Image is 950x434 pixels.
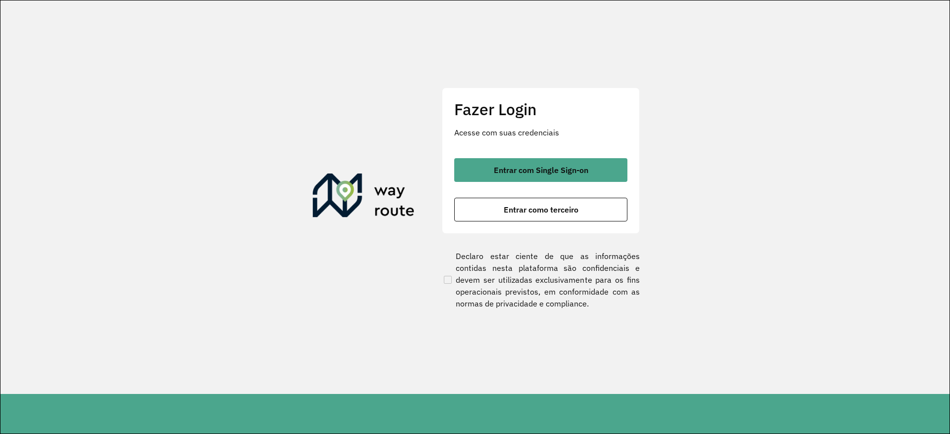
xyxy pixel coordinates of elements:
[313,174,415,221] img: Roteirizador AmbevTech
[454,100,627,119] h2: Fazer Login
[454,158,627,182] button: button
[454,198,627,221] button: button
[442,250,640,309] label: Declaro estar ciente de que as informações contidas nesta plataforma são confidenciais e devem se...
[494,166,588,174] span: Entrar com Single Sign-on
[504,206,578,214] span: Entrar como terceiro
[454,127,627,138] p: Acesse com suas credenciais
